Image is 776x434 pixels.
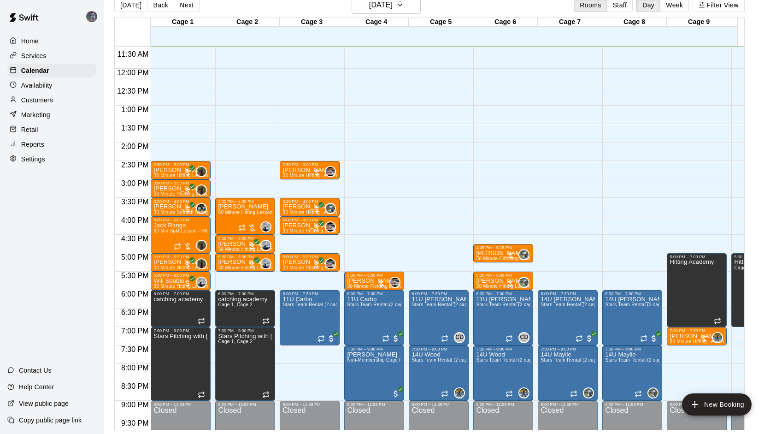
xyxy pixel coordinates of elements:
div: 7:00 PM – 9:00 PM [218,328,272,333]
img: Greg Duncan [390,278,400,287]
span: 8:30 PM [119,382,151,390]
span: Recurring event [714,317,721,325]
div: 4:30 PM – 5:00 PM: Liam Cunningham [215,235,275,253]
span: 2:00 PM [119,143,151,150]
button: add [682,393,752,416]
div: Cage 7 [538,18,602,27]
span: Recurring event [570,390,577,398]
div: Cage 6 [473,18,538,27]
span: Recurring event [635,390,642,398]
span: 30 Minute Hitting Lesson [476,284,530,289]
div: 5:00 PM – 7:00 PM: Hitting Academy [667,253,727,327]
img: Mike Thatcher [197,259,206,268]
span: 2:30 PM [119,161,151,169]
div: 5:00 PM – 5:30 PM [218,255,272,259]
span: 30 Minute Fielding Lesson [347,284,405,289]
img: Derek Wood [713,333,722,342]
img: Ryan Maylie [519,278,529,287]
span: Stars Team Rental (2 cages) [605,357,668,363]
div: 6:00 PM – 7:30 PM [541,291,595,296]
span: Stars Team Rental (2 cages) [541,302,603,307]
p: Help Center [19,382,54,392]
span: 30 Minute Pitching Lesson [282,228,341,233]
img: Ryan Maylie [584,388,593,398]
div: 7:30 PM – 9:00 PM: Andrew Casteel [344,345,404,401]
div: Wells Jones [196,277,207,288]
p: Retail [21,125,38,134]
div: Cage 8 [602,18,667,27]
span: Greg Duncan [393,277,400,288]
div: 7:30 PM – 9:00 PM [347,347,401,351]
div: 7:30 PM – 9:00 PM: 14U Wood [473,345,533,401]
div: Cage 5 [409,18,473,27]
div: Cage 1 [151,18,215,27]
div: Greg Duncan [325,258,336,269]
div: 5:30 PM – 6:00 PM: Will Soublo [151,272,211,290]
img: Greg Duncan [326,222,335,232]
div: 6:00 PM – 7:00 PM [218,291,272,296]
span: Greg Duncan [329,221,336,232]
img: Greg Duncan [326,167,335,176]
a: Availability [7,78,96,92]
div: 6:00 PM – 7:30 PM: 11U Davis [473,290,533,345]
span: Recurring event [441,335,448,342]
div: 3:00 PM – 3:30 PM: Wyatt Caddy [151,179,211,198]
img: Ryan Maylie [648,388,658,398]
span: 12:00 PM [115,69,151,77]
div: Home [7,34,96,48]
span: Recurring event [382,335,389,342]
p: Reports [21,140,44,149]
span: Ryan Maylie [587,387,594,398]
img: Derek Wood [455,388,464,398]
div: Mike Thatcher [196,184,207,196]
div: 7:00 PM – 9:00 PM: Stars Pitching with Greg Duncan [215,327,275,401]
div: 6:00 PM – 7:00 PM [153,291,208,296]
img: Kendall Bentley [197,204,206,213]
a: Marketing [7,108,96,122]
div: 3:30 PM – 4:00 PM [153,199,208,204]
span: All customers have paid [327,334,336,343]
div: 9:00 PM – 11:59 PM [347,402,401,407]
img: Chandler Kezele [86,11,97,22]
span: 30 Minute Hitting Lesson [153,265,208,270]
a: Reports [7,137,96,151]
div: 5:30 PM – 6:00 PM [153,273,208,278]
span: Kendall Bentley [200,203,207,214]
span: All customers have paid [183,279,192,288]
a: Calendar [7,64,96,77]
div: Chandler Kezele [84,7,104,26]
span: 5:00 PM [119,253,151,261]
img: Mike Thatcher [197,185,206,195]
div: 9:00 PM – 11:59 PM [541,402,595,407]
div: 2:30 PM – 3:00 PM: 30 Minute Hitting Lesson [280,161,340,179]
p: Availability [21,81,53,90]
img: Wells Jones [261,241,270,250]
span: 30 Minute Pitching Lesson [153,191,212,196]
span: 30 Minute Hitting Lesson [153,284,208,289]
p: Marketing [21,110,50,119]
span: Wells Jones [264,258,271,269]
span: All customers have paid [183,186,192,196]
span: All customers have paid [247,242,257,251]
div: 7:30 PM – 9:00 PM [605,347,659,351]
a: Retail [7,123,96,137]
span: 30 Minute Hitting Lesson [218,247,272,252]
span: 7:00 PM [119,327,151,335]
div: Cage 9 [667,18,731,27]
div: Mike Thatcher [196,258,207,269]
p: Copy public page link [19,416,82,425]
div: 5:00 PM – 5:30 PM: Wyatt Agnese [151,253,211,272]
span: 4:00 PM [119,216,151,224]
div: Ryan Maylie [518,277,529,288]
span: All customers have paid [585,334,594,343]
div: 3:30 PM – 4:00 PM: Wyatt Caddy [280,198,340,216]
span: Stars Team Rental (2 cages) [605,302,668,307]
div: Wells Jones [260,221,271,232]
span: Recurring event [262,317,270,325]
span: 11:30 AM [115,50,151,58]
span: All customers have paid [312,205,321,214]
span: Ryan Maylie [651,387,658,398]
